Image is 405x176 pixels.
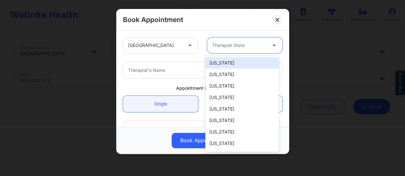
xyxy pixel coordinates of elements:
[205,80,279,92] div: [US_STATE]
[205,92,279,103] div: [US_STATE]
[118,85,287,91] div: Appointment information:
[205,149,279,167] div: [US_STATE][GEOGRAPHIC_DATA]
[123,96,198,112] a: Single
[172,133,234,148] button: Book Appointment
[205,57,279,69] div: [US_STATE]
[205,138,279,149] div: [US_STATE]
[123,15,183,24] h2: Book Appointment
[205,103,279,115] div: [US_STATE]
[205,126,279,138] div: [US_STATE]
[128,37,182,53] div: [GEOGRAPHIC_DATA]
[205,115,279,126] div: [US_STATE]
[205,69,279,80] div: [US_STATE]
[207,96,282,112] a: Recurring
